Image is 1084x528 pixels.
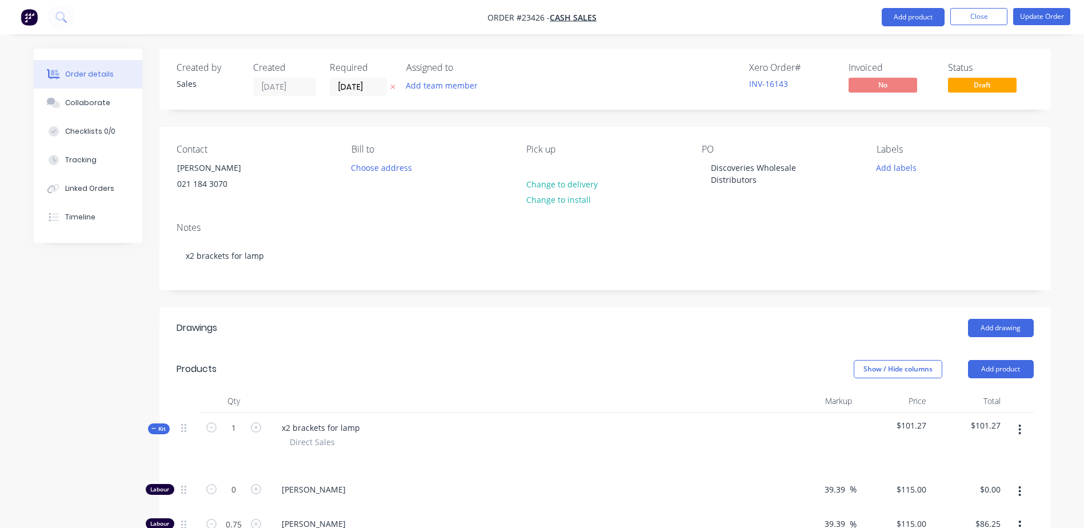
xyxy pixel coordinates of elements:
[177,144,333,155] div: Contact
[931,390,1005,413] div: Total
[330,62,393,73] div: Required
[34,146,142,174] button: Tracking
[177,62,239,73] div: Created by
[782,390,857,413] div: Markup
[487,12,550,23] span: Order #23426 -
[861,419,926,431] span: $101.27
[520,176,603,191] button: Change to delivery
[167,159,282,196] div: [PERSON_NAME]021 184 3070
[351,144,508,155] div: Bill to
[65,155,97,165] div: Tracking
[290,436,335,448] span: Direct Sales
[406,62,521,73] div: Assigned to
[749,62,835,73] div: Xero Order #
[406,78,484,93] button: Add team member
[948,78,1017,92] span: Draft
[702,144,858,155] div: PO
[968,319,1034,337] button: Add drawing
[34,60,142,89] button: Order details
[849,78,917,92] span: No
[857,390,931,413] div: Price
[870,159,923,175] button: Add labels
[877,144,1033,155] div: Labels
[749,78,788,89] a: INV-16143
[177,160,272,176] div: [PERSON_NAME]
[345,159,418,175] button: Choose address
[177,362,217,376] div: Products
[550,12,597,23] a: Cash Sales
[399,78,483,93] button: Add team member
[882,8,945,26] button: Add product
[34,203,142,231] button: Timeline
[1045,489,1073,517] iframe: Intercom live chat
[199,390,268,413] div: Qty
[34,117,142,146] button: Checklists 0/0
[948,62,1034,73] div: Status
[526,144,683,155] div: Pick up
[1013,8,1070,25] button: Update Order
[177,321,217,335] div: Drawings
[849,62,934,73] div: Invoiced
[935,419,1001,431] span: $101.27
[850,483,857,496] span: %
[146,484,174,495] div: Labour
[65,126,115,137] div: Checklists 0/0
[148,423,170,434] div: Kit
[65,183,114,194] div: Linked Orders
[968,360,1034,378] button: Add product
[177,222,1034,233] div: Notes
[702,159,845,188] div: Discoveries Wholesale Distributors
[177,78,239,90] div: Sales
[34,174,142,203] button: Linked Orders
[273,419,369,436] div: x2 brackets for lamp
[21,9,38,26] img: Factory
[253,62,316,73] div: Created
[65,98,110,108] div: Collaborate
[34,89,142,117] button: Collaborate
[950,8,1007,25] button: Close
[151,425,166,433] span: Kit
[65,212,95,222] div: Timeline
[854,360,942,378] button: Show / Hide columns
[65,69,114,79] div: Order details
[520,192,597,207] button: Change to install
[177,176,272,192] div: 021 184 3070
[177,238,1034,273] div: x2 brackets for lamp
[282,483,778,495] span: [PERSON_NAME]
